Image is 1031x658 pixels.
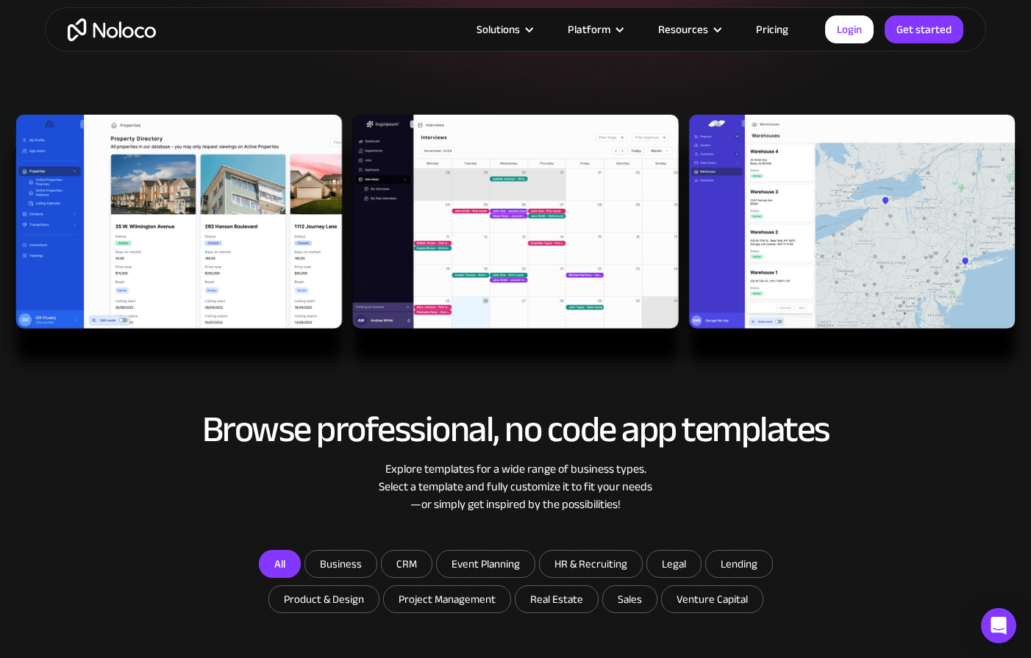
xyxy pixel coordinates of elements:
a: Pricing [738,20,807,39]
div: Resources [658,20,708,39]
div: Platform [549,20,640,39]
div: Solutions [477,20,520,39]
a: home [68,18,156,41]
div: Platform [568,20,610,39]
div: Resources [640,20,738,39]
div: Explore templates for a wide range of business types. Select a template and fully customize it to... [60,460,971,513]
a: All [259,550,301,578]
a: Login [825,15,874,43]
a: Get started [885,15,963,43]
div: Solutions [458,20,549,39]
h2: Browse professional, no code app templates [60,410,971,449]
form: Email Form [221,550,810,617]
div: Open Intercom Messenger [981,608,1016,643]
